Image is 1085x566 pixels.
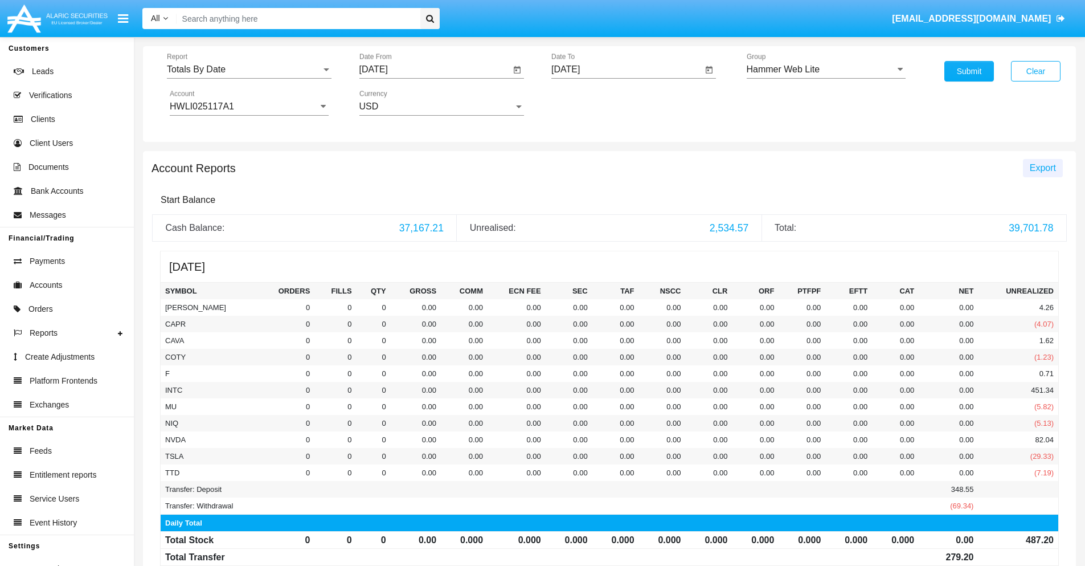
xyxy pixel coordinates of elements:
td: 0.00 [779,465,825,481]
td: 348.55 [919,481,978,498]
td: NIQ [161,415,257,431]
h5: Account Reports [152,164,236,173]
td: 0.00 [872,465,919,481]
td: MU [161,398,257,415]
td: 0 [314,299,356,316]
td: 0.00 [592,316,639,332]
td: 0.00 [779,316,825,332]
td: 0.00 [732,299,779,316]
td: TSLA [161,448,257,465]
td: 0.00 [732,316,779,332]
td: 0.00 [391,299,441,316]
td: 0.00 [639,465,686,481]
button: Export [1023,159,1063,177]
span: Client Users [30,137,73,149]
td: TTD [161,465,257,481]
td: 0.00 [592,398,639,415]
td: Transfer: Withdrawal [161,498,257,515]
td: 0 [314,398,356,415]
td: 0.00 [546,448,592,465]
th: Symbol [161,282,257,299]
span: 39,701.78 [1009,222,1053,234]
td: 0 [257,299,315,316]
td: 0.000 [546,531,592,548]
td: 0 [257,415,315,431]
td: 0.000 [639,531,686,548]
td: 0.00 [546,415,592,431]
td: Daily Total [161,514,1059,531]
td: 0.00 [391,349,441,365]
td: 0.00 [872,332,919,349]
td: 0.00 [686,465,732,481]
td: 4.26 [978,299,1058,316]
td: 0 [357,465,391,481]
td: 0.00 [592,349,639,365]
td: 0.00 [779,448,825,465]
td: 0.00 [441,299,488,316]
td: 0.00 [639,365,686,382]
td: 0.00 [639,332,686,349]
td: 0 [257,531,315,548]
td: 0 [314,332,356,349]
td: 0.00 [639,299,686,316]
td: 0 [357,431,391,448]
th: Orders [257,282,315,299]
td: 0.00 [732,448,779,465]
button: Open calendar [510,63,524,77]
td: 0.00 [592,415,639,431]
td: 0.00 [686,431,732,448]
td: 0.00 [919,465,978,481]
td: 0.00 [592,465,639,481]
td: INTC [161,382,257,398]
td: 0.00 [919,431,978,448]
td: 0.00 [919,415,978,431]
td: 451.34 [978,382,1058,398]
span: Create Adjustments [25,351,95,363]
td: 0.00 [872,299,919,316]
td: 0.00 [825,465,872,481]
td: 0.00 [779,382,825,398]
td: 0.00 [686,316,732,332]
td: (5.82) [978,398,1058,415]
td: 0.00 [391,415,441,431]
td: 0.00 [488,465,546,481]
td: 0.00 [441,415,488,431]
span: Event History [30,517,77,529]
td: 0.00 [546,465,592,481]
td: 0 [357,531,391,548]
span: Messages [30,209,66,221]
td: 0.00 [488,365,546,382]
td: (69.34) [919,498,978,515]
td: 0.00 [488,398,546,415]
td: 0.00 [825,299,872,316]
td: 0.00 [919,531,978,548]
td: 0 [314,531,356,548]
td: 0.00 [391,332,441,349]
td: 0.00 [732,332,779,349]
span: Feeds [30,445,52,457]
span: Accounts [30,279,63,291]
td: 1.62 [978,332,1058,349]
td: 0.000 [441,531,488,548]
td: 0.00 [872,382,919,398]
td: 0.00 [872,448,919,465]
td: 0 [314,349,356,365]
td: 0.00 [825,382,872,398]
td: 0.00 [441,448,488,465]
td: 0.000 [592,531,639,548]
span: Clients [31,113,55,125]
td: 0 [314,431,356,448]
td: 0.00 [639,431,686,448]
td: 0 [257,316,315,332]
button: Clear [1011,61,1061,82]
td: 0.00 [488,382,546,398]
td: 0.00 [639,382,686,398]
td: 0.00 [546,299,592,316]
td: 0.00 [686,365,732,382]
td: 0.00 [441,398,488,415]
span: All [151,14,160,23]
td: 0.00 [919,448,978,465]
td: 0.00 [686,332,732,349]
td: 0 [257,431,315,448]
td: 0.00 [488,448,546,465]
